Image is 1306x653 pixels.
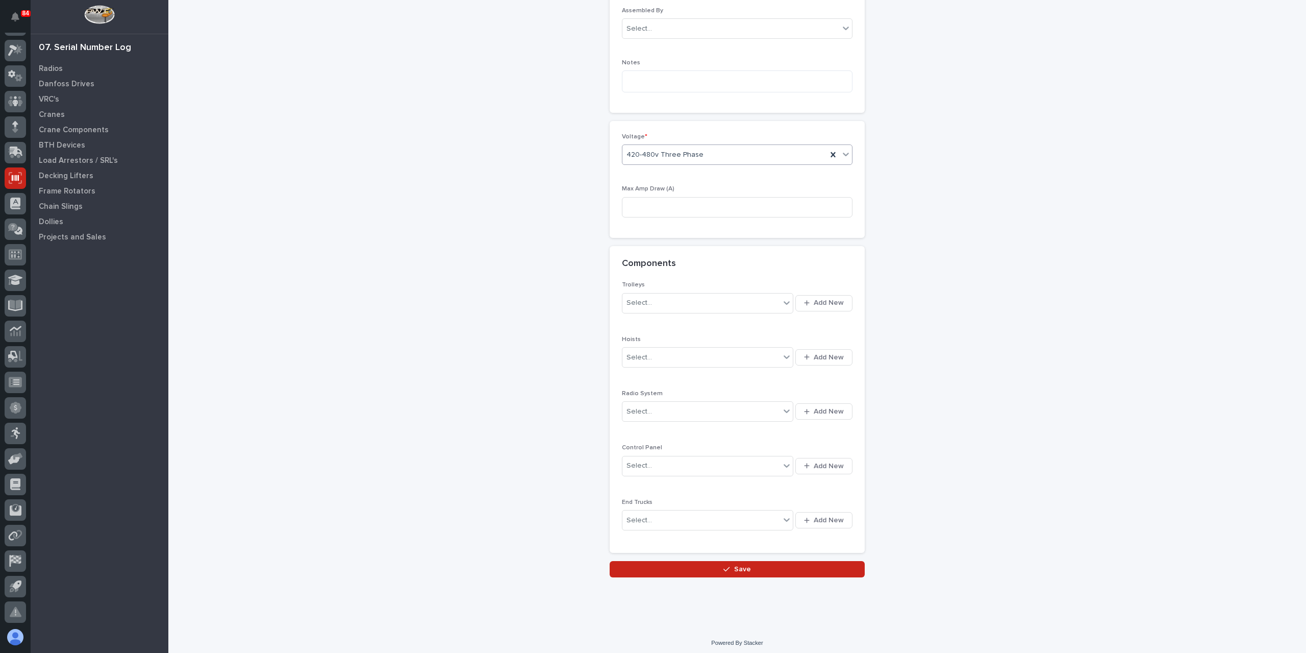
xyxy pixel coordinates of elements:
[626,406,652,417] div: Select...
[39,187,95,196] p: Frame Rotators
[39,95,59,104] p: VRC's
[31,137,168,153] a: BTH Devices
[39,126,109,135] p: Crane Components
[814,462,844,471] span: Add New
[31,199,168,214] a: Chain Slings
[39,233,106,242] p: Projects and Sales
[22,10,29,17] p: 84
[622,445,662,451] span: Control Panel
[39,202,83,211] p: Chain Slings
[814,407,844,416] span: Add New
[622,258,676,270] h2: Components
[622,336,641,343] span: Hoists
[795,295,852,311] button: Add New
[31,107,168,122] a: Cranes
[31,122,168,137] a: Crane Components
[795,349,852,366] button: Add New
[31,91,168,107] a: VRC's
[39,172,93,181] p: Decking Lifters
[31,183,168,199] a: Frame Rotators
[814,516,844,525] span: Add New
[39,80,94,89] p: Danfoss Drives
[5,6,26,28] button: Notifications
[39,64,63,74] p: Radios
[622,499,652,505] span: End Trucks
[626,461,652,471] div: Select...
[626,23,652,34] div: Select...
[610,561,865,577] button: Save
[31,76,168,91] a: Danfoss Drives
[84,5,114,24] img: Workspace Logo
[795,403,852,420] button: Add New
[31,229,168,245] a: Projects and Sales
[626,352,652,363] div: Select...
[814,298,844,307] span: Add New
[626,515,652,526] div: Select...
[622,282,645,288] span: Trolleys
[39,141,85,150] p: BTH Devices
[39,110,65,119] p: Cranes
[734,565,751,574] span: Save
[13,12,26,29] div: Notifications84
[626,298,652,308] div: Select...
[622,391,663,397] span: Radio System
[795,458,852,474] button: Add New
[39,42,131,54] div: 07. Serial Number Log
[711,640,763,646] a: Powered By Stacker
[795,512,852,528] button: Add New
[31,214,168,229] a: Dollies
[814,353,844,362] span: Add New
[622,134,647,140] span: Voltage
[31,61,168,76] a: Radios
[39,156,118,165] p: Load Arrestors / SRL's
[622,186,674,192] span: Max Amp Draw (A)
[626,150,704,160] span: 420-480v Three Phase
[622,8,663,14] span: Assembled By
[31,153,168,168] a: Load Arrestors / SRL's
[39,217,63,227] p: Dollies
[622,60,640,66] span: Notes
[5,626,26,648] button: users-avatar
[31,168,168,183] a: Decking Lifters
